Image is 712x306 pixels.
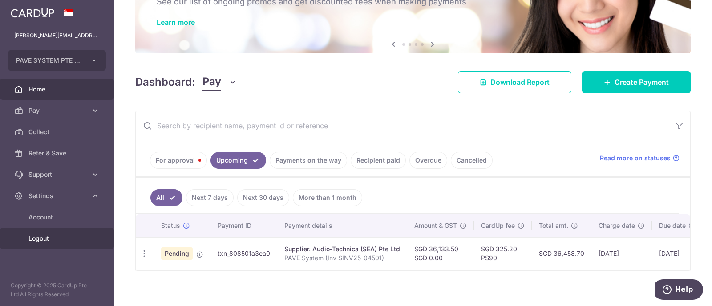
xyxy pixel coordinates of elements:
[8,50,106,71] button: PAVE SYSTEM PTE LTD
[655,279,703,302] iframe: Opens a widget where you can find more information
[409,152,447,169] a: Overdue
[600,154,680,163] a: Read more on statuses
[284,254,400,262] p: PAVE System (Inv SINV25-04501)
[28,170,87,179] span: Support
[659,221,686,230] span: Due date
[210,152,266,169] a: Upcoming
[28,85,87,94] span: Home
[351,152,406,169] a: Recipient paid
[186,189,234,206] a: Next 7 days
[582,71,691,93] a: Create Payment
[28,149,87,158] span: Refer & Save
[28,234,87,243] span: Logout
[474,237,532,270] td: SGD 325.20 PS90
[150,152,207,169] a: For approval
[599,221,635,230] span: Charge date
[210,214,277,237] th: Payment ID
[16,56,82,65] span: PAVE SYSTEM PTE LTD
[28,191,87,200] span: Settings
[490,77,550,87] span: Download Report
[532,237,591,270] td: SGD 36,458.70
[14,31,100,40] p: [PERSON_NAME][EMAIL_ADDRESS][DOMAIN_NAME]
[458,71,571,93] a: Download Report
[210,237,277,270] td: txn_808501a3ea0
[615,77,669,87] span: Create Payment
[277,214,407,237] th: Payment details
[591,237,652,270] td: [DATE]
[237,189,289,206] a: Next 30 days
[202,74,221,91] span: Pay
[600,154,671,163] span: Read more on statuses
[157,18,195,27] a: Learn more
[150,189,182,206] a: All
[407,237,474,270] td: SGD 36,133.50 SGD 0.00
[293,189,362,206] a: More than 1 month
[652,237,703,270] td: [DATE]
[414,221,457,230] span: Amount & GST
[135,74,195,90] h4: Dashboard:
[481,221,515,230] span: CardUp fee
[11,7,54,18] img: CardUp
[539,221,568,230] span: Total amt.
[284,245,400,254] div: Supplier. Audio-Technica (SEA) Pte Ltd
[28,127,87,136] span: Collect
[270,152,347,169] a: Payments on the way
[28,106,87,115] span: Pay
[161,247,193,260] span: Pending
[451,152,493,169] a: Cancelled
[136,111,669,140] input: Search by recipient name, payment id or reference
[28,213,87,222] span: Account
[202,74,237,91] button: Pay
[161,221,180,230] span: Status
